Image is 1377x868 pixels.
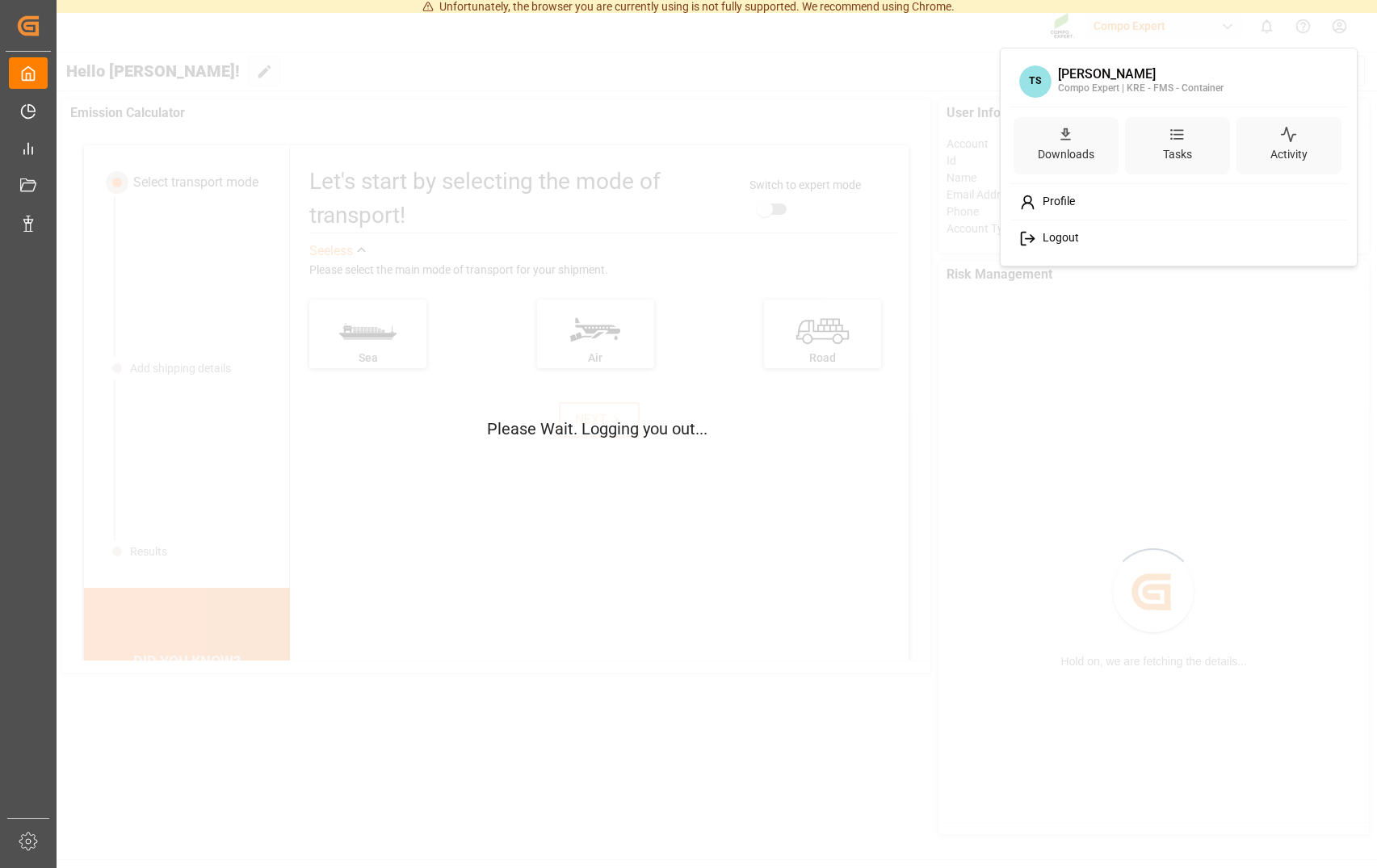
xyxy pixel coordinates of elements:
div: Activity [1267,143,1311,166]
div: [PERSON_NAME] [1058,67,1224,82]
div: Downloads [1035,143,1098,166]
span: Profile [1036,195,1075,209]
div: Tasks [1160,143,1195,166]
span: TS [1019,65,1052,98]
span: Logout [1036,231,1079,245]
div: Compo Expert | KRE - FMS - Container [1058,82,1224,96]
p: Please Wait. Logging you out... [487,417,891,441]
